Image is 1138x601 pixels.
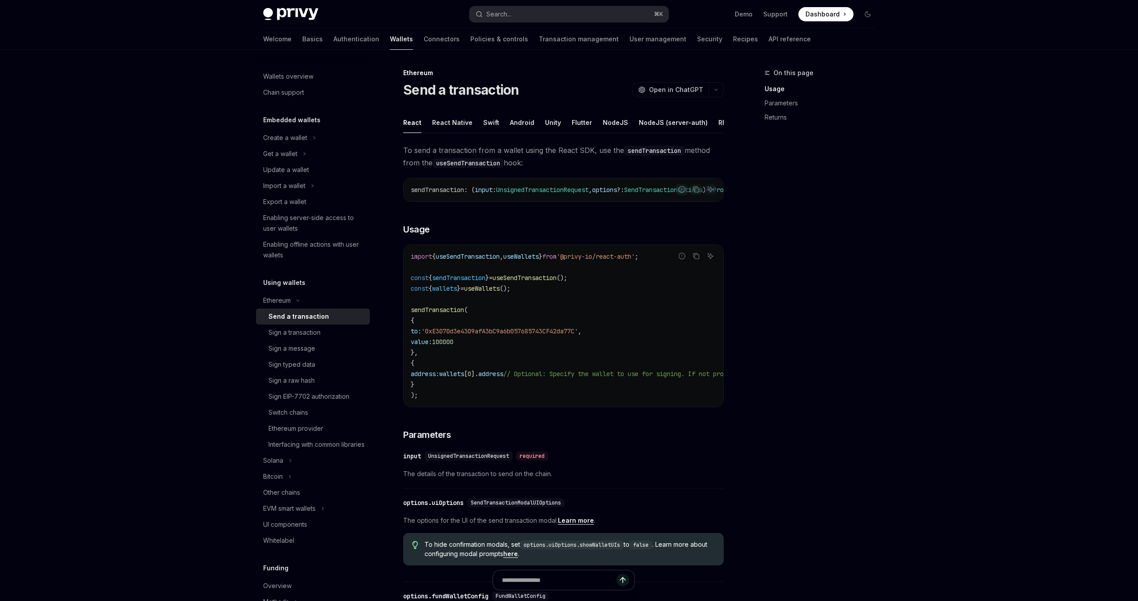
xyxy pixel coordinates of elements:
[705,250,716,262] button: Ask AI
[539,252,542,260] span: }
[263,455,283,466] div: Solana
[483,112,499,133] div: Swift
[411,274,429,282] span: const
[263,535,294,546] div: Whitelabel
[798,7,853,21] a: Dashboard
[603,112,628,133] div: NodeJS
[403,452,421,461] div: input
[589,186,592,194] span: ,
[617,186,624,194] span: ?:
[624,146,685,156] code: sendTransaction
[263,295,291,306] div: Ethereum
[256,437,370,453] a: Interfacing with common libraries
[411,284,429,292] span: const
[256,357,370,373] a: Sign typed data
[411,381,414,389] span: }
[649,85,703,94] span: Open in ChatGPT
[486,9,511,20] div: Search...
[263,164,309,175] div: Update a wallet
[765,110,882,124] a: Returns
[263,503,316,514] div: EVM smart wallets
[733,28,758,50] a: Recipes
[432,338,453,346] span: 100000
[428,453,509,460] span: UnsignedTransactionRequest
[503,550,518,558] a: here
[411,349,418,357] span: },
[256,421,370,437] a: Ethereum provider
[263,8,318,20] img: dark logo
[469,6,669,22] button: Open search
[411,359,414,367] span: {
[256,130,370,146] button: Toggle Create a wallet section
[256,533,370,549] a: Whitelabel
[557,274,567,282] span: ();
[263,487,300,498] div: Other chains
[578,327,581,335] span: ,
[256,292,370,309] button: Toggle Ethereum section
[263,471,283,482] div: Bitcoin
[263,563,289,573] h5: Funding
[256,389,370,405] a: Sign EIP-7702 authorization
[805,10,840,19] span: Dashboard
[510,112,534,133] div: Android
[769,28,811,50] a: API reference
[256,373,370,389] a: Sign a raw hash
[503,252,539,260] span: useWallets
[471,499,561,506] span: SendTransactionModalUIOptions
[256,146,370,162] button: Toggle Get a wallet section
[502,570,617,590] input: Ask a question...
[263,212,365,234] div: Enabling server-side access to user wallets
[256,68,370,84] a: Wallets overview
[464,284,500,292] span: useWallets
[633,82,709,97] button: Open in ChatGPT
[302,28,323,50] a: Basics
[411,186,464,194] span: sendTransaction
[718,112,746,133] div: REST API
[542,252,557,260] span: from
[500,284,510,292] span: ();
[439,370,464,378] span: wallets
[333,28,379,50] a: Authentication
[572,112,592,133] div: Flutter
[629,541,652,549] code: false
[268,375,315,386] div: Sign a raw hash
[256,405,370,421] a: Switch chains
[263,180,305,191] div: Import a wallet
[268,407,308,418] div: Switch chains
[702,186,706,194] span: )
[493,274,557,282] span: useSendTransaction
[436,252,500,260] span: useSendTransaction
[705,184,716,195] button: Ask AI
[256,501,370,517] button: Toggle EVM smart wallets section
[390,28,413,50] a: Wallets
[256,578,370,594] a: Overview
[403,112,421,133] div: React
[263,28,292,50] a: Welcome
[489,274,493,282] span: =
[432,112,473,133] div: React Native
[256,453,370,469] button: Toggle Solana section
[411,338,432,346] span: value:
[403,223,430,236] span: Usage
[256,325,370,341] a: Sign a transaction
[256,236,370,263] a: Enabling offline actions with user wallets
[429,274,432,282] span: {
[256,162,370,178] a: Update a wallet
[617,574,629,586] button: Send message
[425,540,715,558] span: To hide confirmation modals, set to . Learn more about configuring modal prompts .
[592,186,617,194] span: options
[256,517,370,533] a: UI components
[475,186,493,194] span: input
[421,327,578,335] span: '0xE3070d3e4309afA3bC9a6b057685743CF42da77C'
[263,71,313,82] div: Wallets overview
[429,284,432,292] span: {
[763,10,788,19] a: Support
[263,239,365,260] div: Enabling offline actions with user wallets
[432,284,457,292] span: wallets
[690,184,702,195] button: Copy the contents from the code block
[268,359,315,370] div: Sign typed data
[263,87,304,98] div: Chain support
[468,370,471,378] span: 0
[457,284,461,292] span: }
[493,186,496,194] span: :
